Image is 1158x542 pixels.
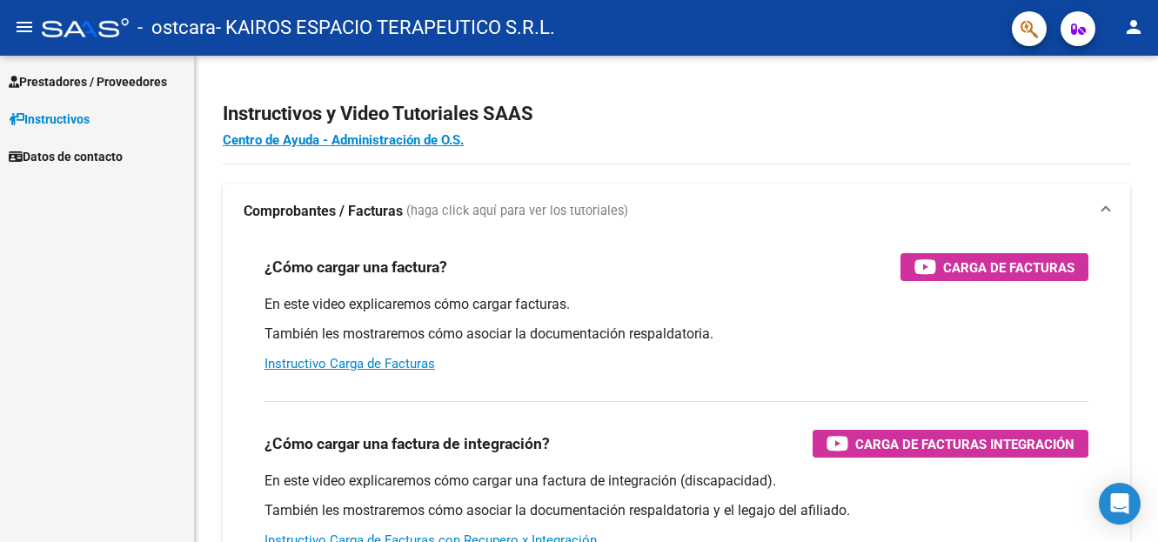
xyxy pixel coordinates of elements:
div: Open Intercom Messenger [1099,483,1141,525]
span: (haga click aquí para ver los tutoriales) [406,202,628,221]
mat-expansion-panel-header: Comprobantes / Facturas (haga click aquí para ver los tutoriales) [223,184,1130,239]
p: También les mostraremos cómo asociar la documentación respaldatoria. [264,325,1088,344]
mat-icon: menu [14,17,35,37]
span: - ostcara [137,9,216,47]
p: En este video explicaremos cómo cargar facturas. [264,295,1088,314]
h3: ¿Cómo cargar una factura? [264,255,447,279]
h2: Instructivos y Video Tutoriales SAAS [223,97,1130,130]
strong: Comprobantes / Facturas [244,202,403,221]
a: Centro de Ayuda - Administración de O.S. [223,132,464,148]
span: Prestadores / Proveedores [9,72,167,91]
span: Instructivos [9,110,90,129]
p: También les mostraremos cómo asociar la documentación respaldatoria y el legajo del afiliado. [264,501,1088,520]
p: En este video explicaremos cómo cargar una factura de integración (discapacidad). [264,472,1088,491]
h3: ¿Cómo cargar una factura de integración? [264,432,550,456]
span: Carga de Facturas Integración [855,433,1074,455]
span: Carga de Facturas [943,257,1074,278]
mat-icon: person [1123,17,1144,37]
button: Carga de Facturas Integración [813,430,1088,458]
button: Carga de Facturas [900,253,1088,281]
span: Datos de contacto [9,147,123,166]
a: Instructivo Carga de Facturas [264,356,435,371]
span: - KAIROS ESPACIO TERAPEUTICO S.R.L. [216,9,555,47]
